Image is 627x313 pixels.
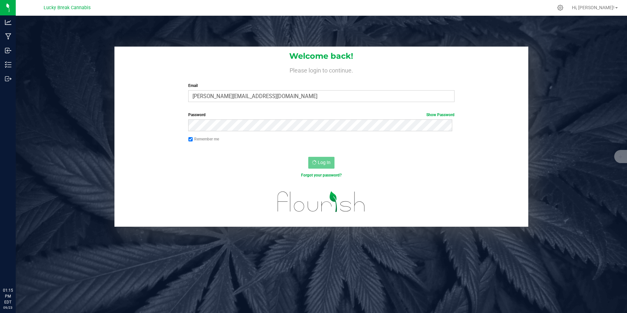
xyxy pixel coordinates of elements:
a: Show Password [426,113,455,117]
inline-svg: Analytics [5,19,11,26]
button: Log In [308,157,334,169]
iframe: Resource center [7,261,26,280]
p: 01:15 PM EDT [3,287,13,305]
inline-svg: Manufacturing [5,33,11,40]
span: Hi, [PERSON_NAME]! [572,5,615,10]
iframe: Resource center unread badge [19,260,27,267]
input: Remember me [188,137,193,142]
inline-svg: Inventory [5,61,11,68]
img: flourish_logo.svg [270,185,373,219]
h1: Welcome back! [114,52,529,60]
span: Log In [318,160,331,165]
inline-svg: Inbound [5,47,11,54]
h4: Please login to continue. [114,66,529,73]
span: Password [188,113,206,117]
p: 09/23 [3,305,13,310]
span: Lucky Break Cannabis [44,5,91,10]
inline-svg: Outbound [5,75,11,82]
a: Forgot your password? [301,173,342,177]
label: Email [188,83,455,89]
div: Manage settings [556,5,564,11]
label: Remember me [188,136,219,142]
